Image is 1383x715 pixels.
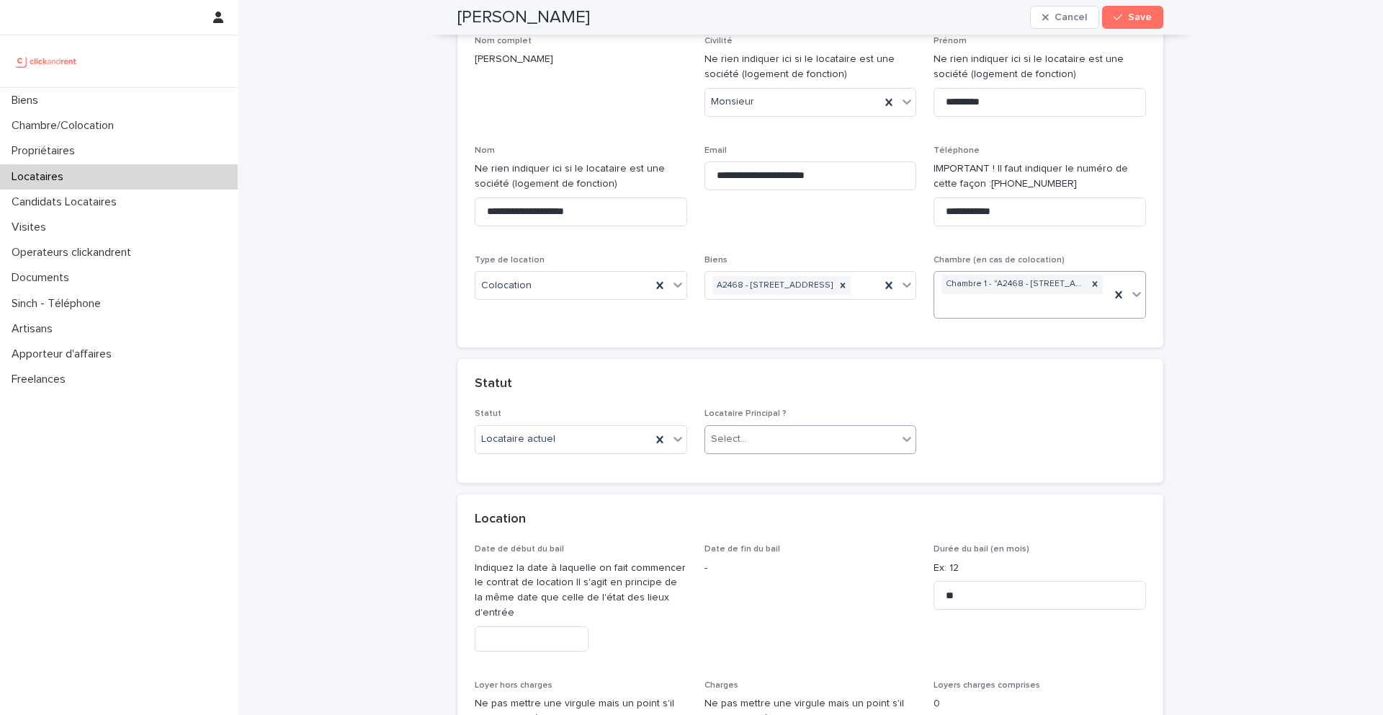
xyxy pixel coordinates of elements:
[934,256,1065,265] span: Chambre (en cas de colocation)
[934,561,1146,576] p: Ex: 12
[991,179,1077,189] ringoverc2c-number-84e06f14122c: [PHONE_NUMBER]
[704,561,917,576] p: -
[934,52,1146,82] p: Ne rien indiquer ici si le locataire est une société (logement de fonction)
[991,179,1077,189] ringoverc2c-84e06f14122c: Call with Ringover
[704,52,917,82] p: Ne rien indiquer ici si le locataire est une société (logement de fonction)
[475,376,512,392] h2: Statut
[6,347,123,361] p: Apporteur d'affaires
[1055,12,1087,22] span: Cancel
[6,322,64,336] p: Artisans
[475,545,564,554] span: Date de début du bail
[6,195,128,209] p: Candidats Locataires
[475,256,545,265] span: Type de location
[6,170,75,184] p: Locataires
[6,271,81,285] p: Documents
[704,146,727,155] span: Email
[6,221,58,234] p: Visites
[704,256,728,265] span: Biens
[6,144,86,158] p: Propriétaires
[704,545,780,554] span: Date de fin du bail
[934,696,1146,711] p: 0
[475,146,495,155] span: Nom
[475,161,687,192] p: Ne rien indiquer ici si le locataire est une société (logement de fonction)
[934,681,1040,690] span: Loyers charges comprises
[934,164,1128,189] ringover-84e06f14122c: IMPORTANT ! Il faut indiquer le numéro de cette façon :
[6,119,125,133] p: Chambre/Colocation
[475,409,501,418] span: Statut
[475,52,687,67] p: [PERSON_NAME]
[711,94,754,110] span: Monsieur
[1030,6,1099,29] button: Cancel
[481,278,532,293] span: Colocation
[6,94,50,107] p: Biens
[1102,6,1163,29] button: Save
[704,409,787,418] span: Locataire Principal ?
[934,37,967,45] span: Prénom
[6,297,112,311] p: Sinch - Téléphone
[711,432,747,447] div: Select...
[481,432,555,447] span: Locataire actuel
[6,373,77,386] p: Freelances
[457,7,590,28] h2: [PERSON_NAME]
[475,681,552,690] span: Loyer hors charges
[934,545,1029,554] span: Durée du bail (en mois)
[934,146,980,155] span: Téléphone
[475,561,687,621] p: Indiquez la date à laquelle on fait commencer le contrat de location Il s'agit en principe de la ...
[12,47,81,76] img: UCB0brd3T0yccxBKYDjQ
[475,37,532,45] span: Nom complet
[712,276,835,296] div: A2468 - [STREET_ADDRESS]
[475,512,526,528] h2: Location
[941,275,1087,294] div: Chambre 1 - "A2468 - [STREET_ADDRESS]"
[704,681,738,690] span: Charges
[1128,12,1152,22] span: Save
[704,37,733,45] span: Civilité
[6,246,143,259] p: Operateurs clickandrent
